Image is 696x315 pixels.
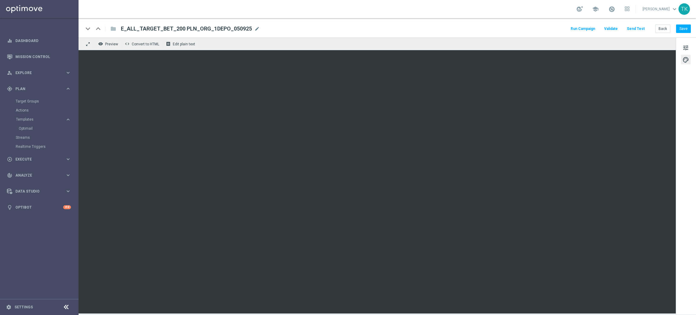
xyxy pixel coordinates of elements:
div: Execute [7,157,65,162]
i: track_changes [7,173,12,178]
div: Target Groups [16,97,78,106]
i: keyboard_arrow_right [65,156,71,162]
span: Execute [15,157,65,161]
span: code [125,41,130,46]
div: Realtime Triggers [16,142,78,151]
div: Actions [16,106,78,115]
a: Settings [14,305,33,309]
a: Optimail [19,126,63,131]
i: remove_red_eye [98,41,103,46]
a: Streams [16,135,63,140]
button: equalizer Dashboard [7,38,71,43]
button: receipt Edit plain text [164,40,198,48]
i: play_circle_outline [7,157,12,162]
div: Templates [16,115,78,133]
i: keyboard_arrow_right [65,117,71,122]
div: Plan [7,86,65,92]
button: Templates keyboard_arrow_right [16,117,71,122]
div: Dashboard [7,33,71,49]
i: person_search [7,70,12,76]
div: Mission Control [7,49,71,65]
button: person_search Explore keyboard_arrow_right [7,70,71,75]
i: equalizer [7,38,12,44]
button: remove_red_eye Preview [97,40,121,48]
span: Preview [105,42,118,46]
button: play_circle_outline Execute keyboard_arrow_right [7,157,71,162]
i: receipt [166,41,171,46]
span: keyboard_arrow_down [671,6,678,12]
button: Send Test [626,25,646,33]
a: Target Groups [16,99,63,104]
span: Explore [15,71,65,75]
button: Save [676,24,691,33]
span: Analyze [15,174,65,177]
i: gps_fixed [7,86,12,92]
a: Optibot [15,199,63,215]
i: keyboard_arrow_right [65,70,71,76]
a: Realtime Triggers [16,144,63,149]
span: mode_edit [254,26,260,31]
div: Optibot [7,199,71,215]
button: palette [681,55,691,64]
div: Optimail [19,124,78,133]
div: Templates [16,118,65,121]
span: Edit plain text [173,42,195,46]
span: school [592,6,599,12]
div: TK [678,3,690,15]
button: Back [655,24,670,33]
button: tune [681,43,691,52]
span: Data Studio [15,190,65,193]
button: track_changes Analyze keyboard_arrow_right [7,173,71,178]
a: Actions [16,108,63,113]
span: Convert to HTML [132,42,159,46]
a: Mission Control [15,49,71,65]
i: keyboard_arrow_right [65,188,71,194]
i: settings [6,304,11,310]
button: code Convert to HTML [123,40,162,48]
span: Templates [16,118,59,121]
div: Explore [7,70,65,76]
span: tune [682,44,689,52]
div: Streams [16,133,78,142]
a: Dashboard [15,33,71,49]
span: E_ALL_TARGET_BET_200 PLN_ORG_1DEPO_050925 [121,25,252,32]
a: [PERSON_NAME]keyboard_arrow_down [642,5,678,14]
i: keyboard_arrow_right [65,172,71,178]
button: Run Campaign [570,25,596,33]
i: lightbulb [7,205,12,210]
button: Data Studio keyboard_arrow_right [7,189,71,194]
span: Plan [15,87,65,91]
span: palette [682,56,689,64]
i: keyboard_arrow_right [65,86,71,92]
button: lightbulb Optibot +10 [7,205,71,210]
div: Data Studio [7,189,65,194]
button: Mission Control [7,54,71,59]
div: +10 [63,205,71,209]
button: Validate [603,25,619,33]
button: gps_fixed Plan keyboard_arrow_right [7,86,71,91]
span: Validate [604,27,618,31]
div: Analyze [7,173,65,178]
